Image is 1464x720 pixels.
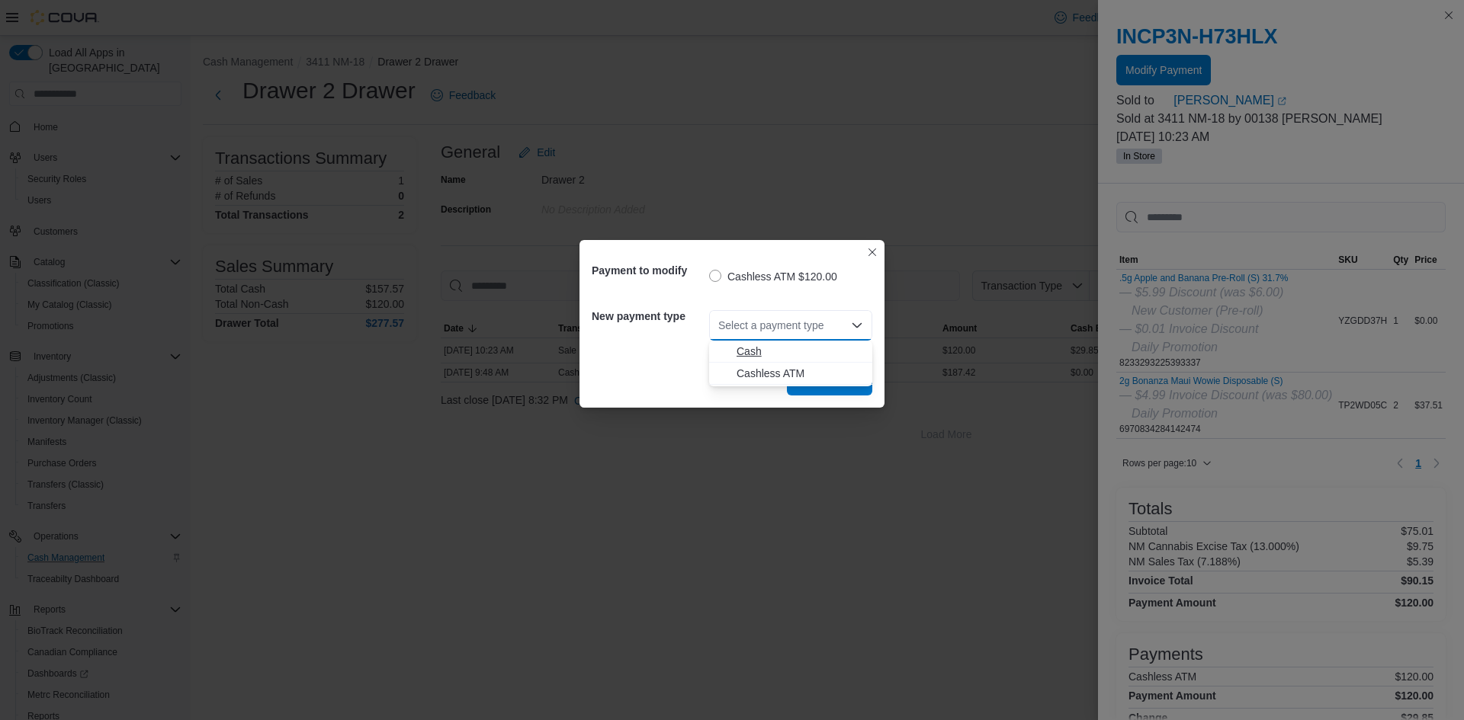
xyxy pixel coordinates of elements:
[737,366,863,381] span: Cashless ATM
[863,243,881,261] button: Closes this modal window
[718,316,720,334] input: Accessible screen reader label
[709,341,872,363] button: Cash
[709,341,872,385] div: Choose from the following options
[737,344,863,359] span: Cash
[709,267,837,286] label: Cashless ATM $120.00
[592,255,706,286] h5: Payment to modify
[851,319,863,331] button: Close list of options
[592,301,706,331] h5: New payment type
[709,363,872,385] button: Cashless ATM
